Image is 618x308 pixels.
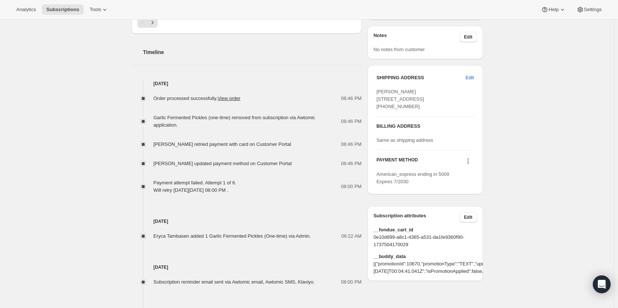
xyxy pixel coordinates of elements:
[376,137,433,143] span: Same as shipping address
[373,212,460,222] h3: Subscription attributes
[548,7,558,13] span: Help
[376,89,424,109] span: [PERSON_NAME] [STREET_ADDRESS] [PHONE_NUMBER]
[341,232,362,240] span: 06:22 AM
[373,47,425,52] span: No notes from customer
[537,4,570,15] button: Help
[154,279,315,285] span: Subscription reminder email sent via Awtomic email, Awtomic SMS, Klaviyo.
[218,96,241,101] a: View order
[584,7,602,13] span: Settings
[376,171,449,184] span: American_express ending in 5009 Expires 7/2030
[90,7,101,13] span: Tools
[341,160,362,167] span: 08:46 PM
[341,95,362,102] span: 08:46 PM
[464,214,473,220] span: Edit
[154,141,291,147] span: [PERSON_NAME] retried payment with card on Customer Portal
[341,278,362,286] span: 08:00 PM
[143,48,362,56] h2: Timeline
[376,157,418,167] h3: PAYMENT METHOD
[131,80,362,87] h4: [DATE]
[154,179,236,194] div: Payment attempt failed. Attempt 1 of 6. Will retry [DATE][DATE] 08:00 PM .
[376,74,466,81] h3: SHIPPING ADDRESS
[131,218,362,225] h4: [DATE]
[341,118,362,125] span: 08:46 PM
[373,234,477,248] span: 0e10d899-a8c1-4365-a531-da1fe9360f90-1737504170029
[147,17,158,28] button: Next
[137,17,356,28] nav: Pagination
[373,226,477,234] span: __fondue_cart_id
[464,34,473,40] span: Edit
[16,7,36,13] span: Analytics
[572,4,606,15] button: Settings
[461,72,478,84] button: Edit
[373,253,477,260] span: __buddy_data
[373,260,477,275] span: [{"promotionId":10670,"promotionType":"TEXT","updatedAt":"[DATE]T00:04:41.041Z","isPromotionAppli...
[12,4,40,15] button: Analytics
[466,74,474,81] span: Edit
[341,141,362,148] span: 08:46 PM
[154,161,292,166] span: [PERSON_NAME] updated payment method on Customer Portal
[154,115,315,128] span: Garlic Fermented Pickles (one-time) removed from subscription via Awtomic application.
[593,275,611,293] div: Open Intercom Messenger
[42,4,84,15] button: Subscriptions
[376,123,474,130] h3: BILLING ADDRESS
[131,264,362,271] h4: [DATE]
[85,4,113,15] button: Tools
[154,96,241,101] span: Order processed successfully.
[46,7,79,13] span: Subscriptions
[154,233,311,239] span: Eryca Tambasen added 1 Garlic Fermented Pickles (One-time) via Admin.
[460,212,477,222] button: Edit
[341,183,362,190] span: 08:00 PM
[460,32,477,42] button: Edit
[373,32,460,42] h3: Notes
